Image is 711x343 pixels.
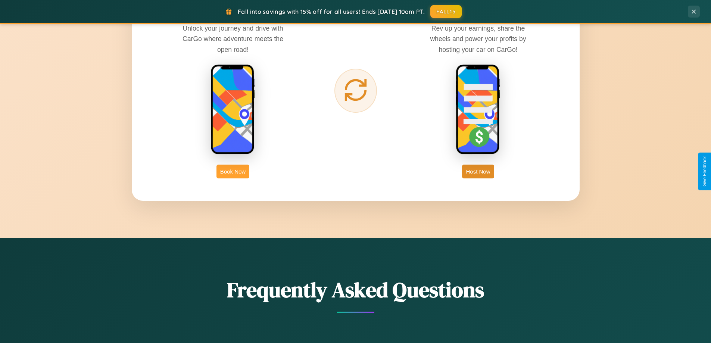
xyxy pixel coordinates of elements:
img: rent phone [211,64,255,155]
h2: Frequently Asked Questions [132,275,580,304]
span: Fall into savings with 15% off for all users! Ends [DATE] 10am PT. [238,8,425,15]
button: Host Now [462,165,494,178]
button: Book Now [216,165,249,178]
p: Unlock your journey and drive with CarGo where adventure meets the open road! [177,23,289,54]
p: Rev up your earnings, share the wheels and power your profits by hosting your car on CarGo! [422,23,534,54]
img: host phone [456,64,500,155]
div: Give Feedback [702,156,707,187]
button: FALL15 [430,5,462,18]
